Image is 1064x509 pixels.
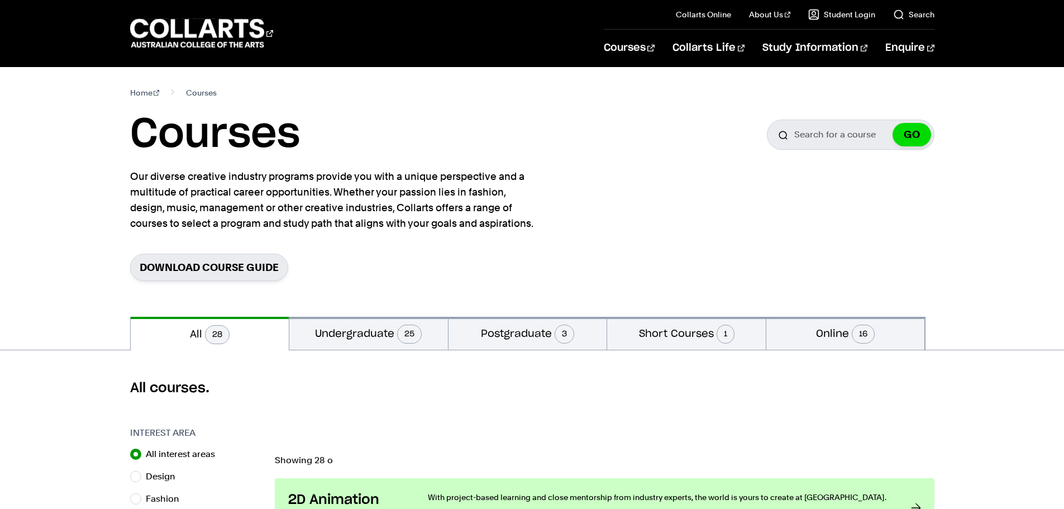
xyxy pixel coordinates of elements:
button: GO [893,123,931,146]
a: Home [130,85,160,101]
label: Design [146,469,184,484]
div: Go to homepage [130,17,273,49]
a: Enquire [885,30,934,66]
button: All28 [131,317,289,350]
button: Short Courses1 [607,317,766,350]
p: Showing 28 o [275,456,934,465]
button: Postgraduate3 [448,317,607,350]
span: 1 [717,325,734,344]
span: 16 [852,325,875,344]
p: Our diverse creative industry programs provide you with a unique perspective and a multitude of p... [130,169,538,231]
span: Courses [186,85,217,101]
p: With project-based learning and close mentorship from industry experts, the world is yours to cre... [428,492,889,503]
label: Fashion [146,491,188,507]
a: About Us [749,9,790,20]
a: Search [893,9,934,20]
span: 25 [397,325,422,344]
a: Download Course Guide [130,254,288,281]
a: Collarts Online [676,9,731,20]
h3: 2D Animation [288,492,405,508]
h1: Courses [130,110,300,160]
a: Student Login [808,9,875,20]
h2: All courses. [130,379,934,397]
span: 3 [555,325,574,344]
span: 28 [205,325,230,344]
a: Collarts Life [672,30,745,66]
a: Study Information [762,30,867,66]
button: Undergraduate25 [289,317,448,350]
input: Search for a course [767,120,934,150]
label: All interest areas [146,446,224,462]
a: Courses [604,30,655,66]
button: Online16 [766,317,925,350]
h3: Interest Area [130,426,264,440]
